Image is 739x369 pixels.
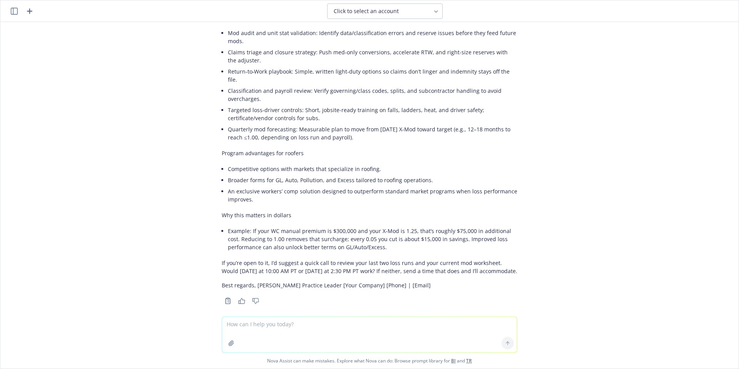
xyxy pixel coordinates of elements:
li: Return‑to‑Work playbook: Simple, written light‑duty options so claims don’t linger and indemnity ... [228,66,517,85]
p: If you’re open to it, I’d suggest a quick call to review your last two loss runs and your current... [222,259,517,275]
li: Targeted loss‑driver controls: Short, jobsite-ready training on falls, ladders, heat, and driver ... [228,104,517,124]
button: Click to select an account [327,3,443,19]
li: Mod audit and unit stat validation: Identify data/classification errors and reserve issues before... [228,27,517,47]
p: Why this matters in dollars [222,211,517,219]
li: Classification and payroll review: Verify governing/class codes, splits, and subcontractor handli... [228,85,517,104]
a: BI [451,357,456,364]
svg: Copy to clipboard [224,297,231,304]
li: Competitive options with markets that specialize in roofing. [228,163,517,174]
li: Quarterly mod forecasting: Measurable plan to move from [DATE] X‑Mod toward target (e.g., 12–18 m... [228,124,517,143]
p: Best regards, [PERSON_NAME] Practice Leader [Your Company] [Phone] | [Email] [222,281,517,289]
span: Click to select an account [334,7,399,15]
li: Broader forms for GL, Auto, Pollution, and Excess tailored to roofing operations. [228,174,517,186]
li: Example: If your WC manual premium is $300,000 and your X‑Mod is 1.25, that’s roughly $75,000 in ... [228,225,517,253]
button: Thumbs down [249,295,262,306]
p: Program advantages for roofers [222,149,517,157]
a: TR [466,357,472,364]
li: Claims triage and closure strategy: Push med‑only conversions, accelerate RTW, and right-size res... [228,47,517,66]
li: An exclusive workers’ comp solution designed to outperform standard market programs when loss per... [228,186,517,205]
span: Nova Assist can make mistakes. Explore what Nova can do: Browse prompt library for and [3,353,736,369]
